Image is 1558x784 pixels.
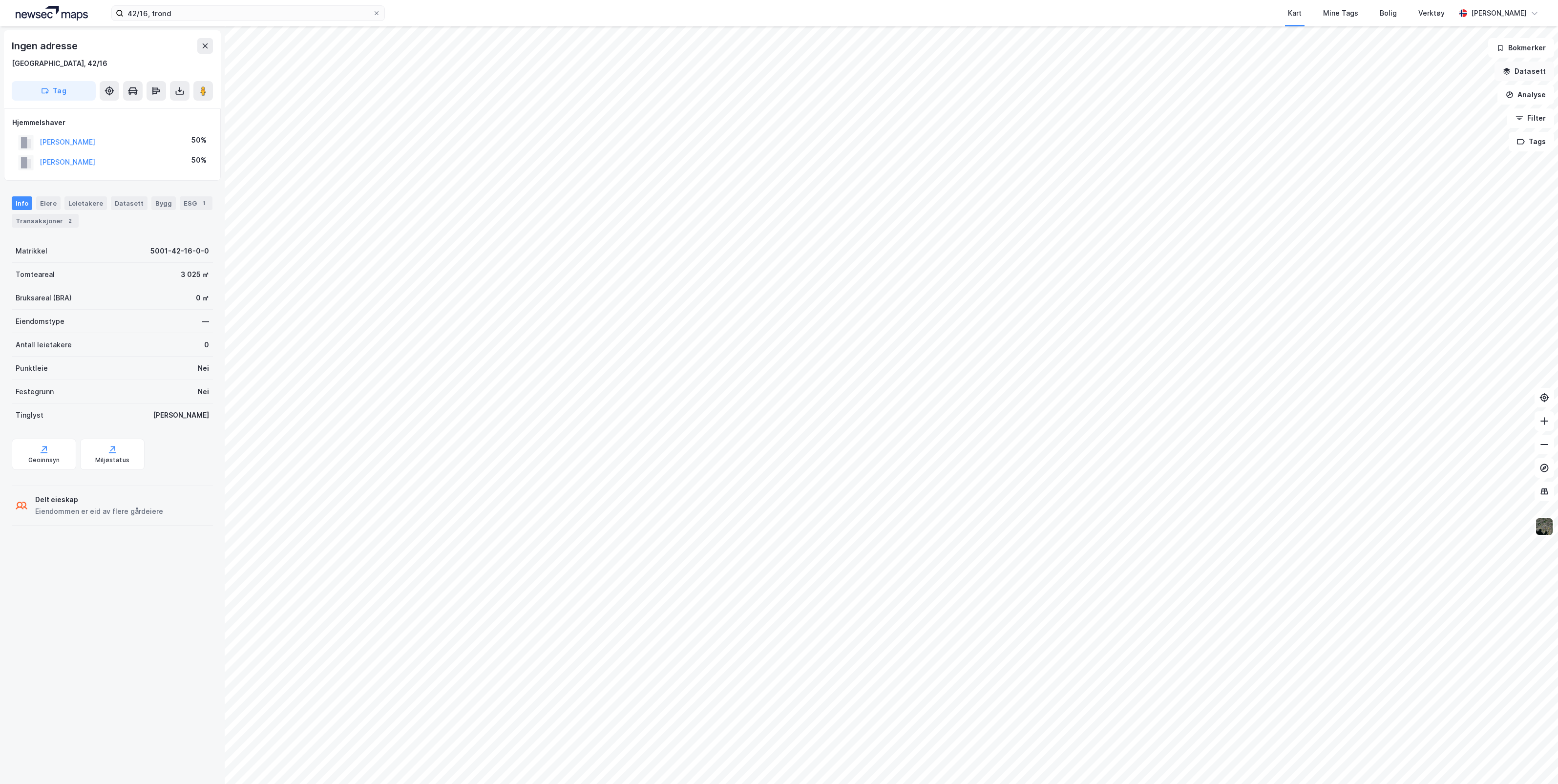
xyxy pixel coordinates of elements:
[1509,132,1554,151] button: Tags
[202,316,209,327] div: —
[1495,62,1554,81] button: Datasett
[35,506,163,517] div: Eiendommen er eid av flere gårdeiere
[12,117,212,128] div: Hjemmelshaver
[1497,85,1554,105] button: Analyse
[151,196,176,210] div: Bygg
[204,339,209,351] div: 0
[1488,38,1554,58] button: Bokmerker
[16,386,54,398] div: Festegrunn
[1288,7,1302,19] div: Kart
[191,134,207,146] div: 50%
[124,6,373,21] input: Søk på adresse, matrikkel, gårdeiere, leietakere eller personer
[16,6,88,21] img: logo.a4113a55bc3d86da70a041830d287a7e.svg
[64,196,107,210] div: Leietakere
[1535,517,1554,536] img: 9k=
[16,269,55,280] div: Tomteareal
[198,386,209,398] div: Nei
[191,154,207,166] div: 50%
[1471,7,1527,19] div: [PERSON_NAME]
[12,58,107,69] div: [GEOGRAPHIC_DATA], 42/16
[36,196,61,210] div: Eiere
[199,198,209,208] div: 1
[1509,737,1558,784] iframe: Chat Widget
[180,196,212,210] div: ESG
[16,316,64,327] div: Eiendomstype
[1380,7,1397,19] div: Bolig
[28,456,60,464] div: Geoinnsyn
[16,245,47,257] div: Matrikkel
[1418,7,1445,19] div: Verktøy
[1507,108,1554,128] button: Filter
[12,81,96,101] button: Tag
[16,362,48,374] div: Punktleie
[16,292,72,304] div: Bruksareal (BRA)
[16,339,72,351] div: Antall leietakere
[12,214,79,228] div: Transaksjoner
[95,456,129,464] div: Miljøstatus
[65,216,75,226] div: 2
[12,196,32,210] div: Info
[181,269,209,280] div: 3 025 ㎡
[111,196,147,210] div: Datasett
[1323,7,1358,19] div: Mine Tags
[12,38,79,54] div: Ingen adresse
[198,362,209,374] div: Nei
[150,245,209,257] div: 5001-42-16-0-0
[16,409,43,421] div: Tinglyst
[153,409,209,421] div: [PERSON_NAME]
[35,494,163,506] div: Delt eieskap
[196,292,209,304] div: 0 ㎡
